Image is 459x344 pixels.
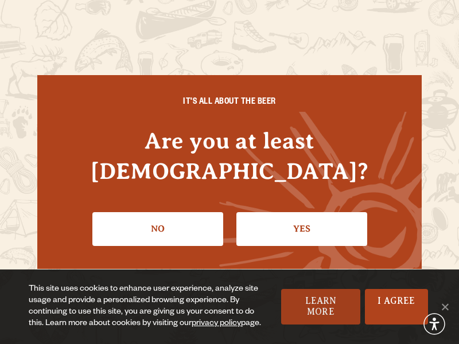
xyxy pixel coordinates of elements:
[236,212,367,245] a: Confirm I'm 21 or older
[92,212,223,245] a: No
[439,301,450,312] span: No
[60,126,399,186] h4: Are you at least [DEMOGRAPHIC_DATA]?
[281,289,360,325] a: Learn More
[29,284,270,330] div: This site uses cookies to enhance user experience, analyze site usage and provide a personalized ...
[365,289,428,325] a: I Agree
[60,98,399,108] h6: IT'S ALL ABOUT THE BEER
[192,319,241,329] a: privacy policy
